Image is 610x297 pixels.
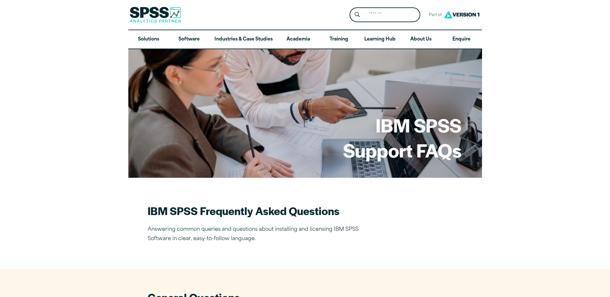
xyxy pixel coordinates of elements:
[209,30,278,49] a: Industries & Case Studies
[130,7,181,23] img: SPSS Analytics Partner
[359,30,401,49] a: Learning Hub
[128,30,169,49] a: Solutions
[343,113,461,162] h1: IBM SPSS Support FAQs
[351,9,363,21] button: Search magnifying glass icon
[350,7,420,22] form: Site Header Search Form
[401,30,441,49] a: About Us
[169,30,209,49] a: Software
[355,12,360,17] svg: Search magnifying glass icon
[425,11,442,20] span: Part of
[128,30,482,49] nav: Desktop version of site main menu
[442,9,481,21] img: Version1 Logo
[278,30,318,49] a: Academia
[318,30,359,49] a: Training
[148,225,373,244] p: Answering common queries and questions about installing and licensing IBM SPSS Software in clear,...
[441,30,482,49] a: Enquire
[148,203,373,218] h2: IBM SPSS Frequently Asked Questions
